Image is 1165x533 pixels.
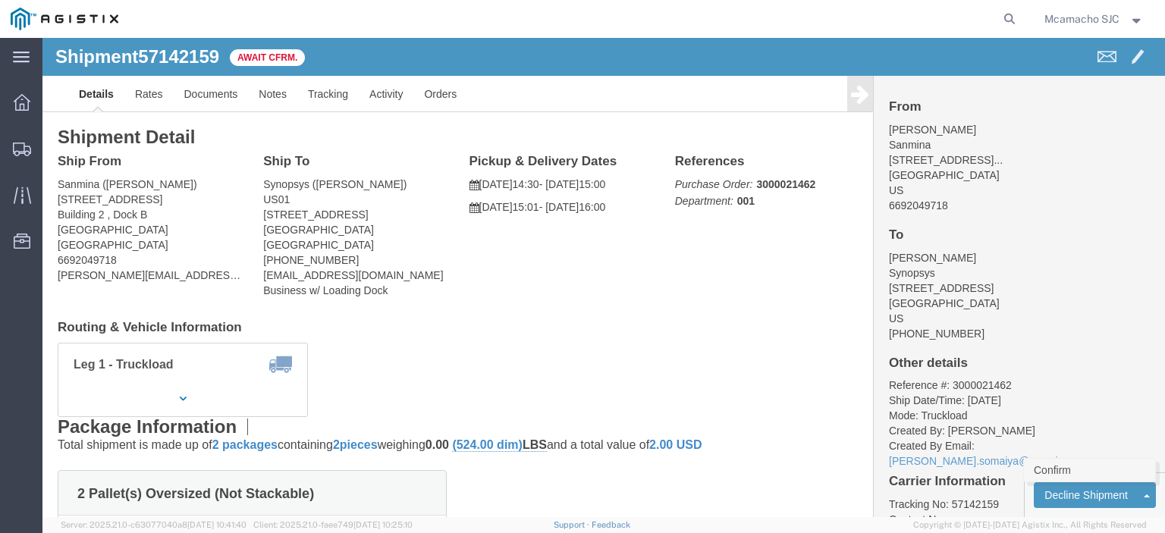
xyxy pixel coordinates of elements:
[253,520,413,529] span: Client: 2025.21.0-faee749
[61,520,247,529] span: Server: 2025.21.0-c63077040a8
[353,520,413,529] span: [DATE] 10:25:10
[11,8,118,30] img: logo
[1044,10,1145,28] button: Mcamacho SJC
[1044,11,1119,27] span: Mcamacho SJC
[554,520,592,529] a: Support
[187,520,247,529] span: [DATE] 10:41:40
[42,38,1165,517] iframe: FS Legacy Container
[913,519,1147,531] span: Copyright © [DATE]-[DATE] Agistix Inc., All Rights Reserved
[592,520,630,529] a: Feedback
